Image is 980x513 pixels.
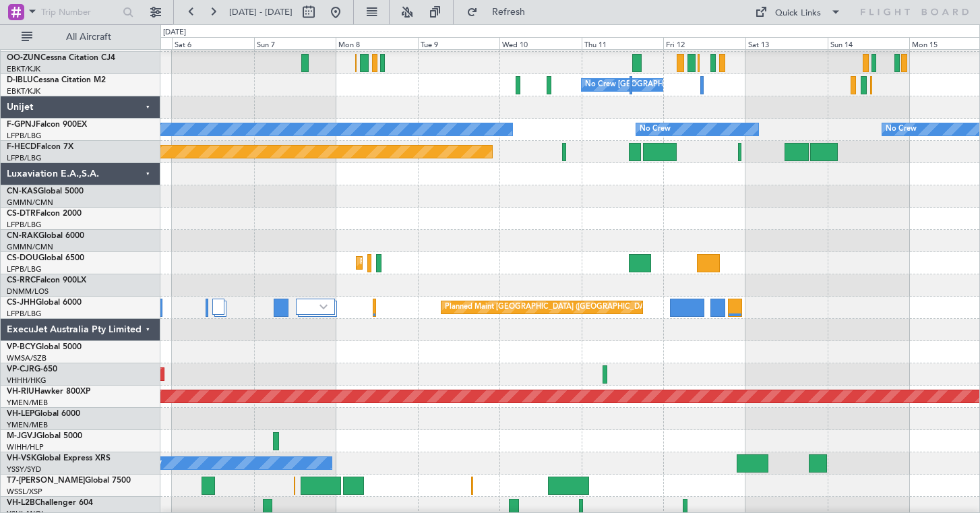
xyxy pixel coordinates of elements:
[7,232,38,240] span: CN-RAK
[7,121,36,129] span: F-GPNJ
[7,420,48,430] a: YMEN/MEB
[254,37,336,49] div: Sun 7
[418,37,500,49] div: Tue 9
[7,254,84,262] a: CS-DOUGlobal 6500
[585,75,811,95] div: No Crew [GEOGRAPHIC_DATA] ([GEOGRAPHIC_DATA] National)
[7,54,115,62] a: OO-ZUNCessna Citation CJ4
[163,27,186,38] div: [DATE]
[7,299,82,307] a: CS-JHHGlobal 6000
[7,220,42,230] a: LFPB/LBG
[360,253,572,273] div: Planned Maint [GEOGRAPHIC_DATA] ([GEOGRAPHIC_DATA])
[336,37,418,49] div: Mon 8
[640,119,671,140] div: No Crew
[748,1,848,23] button: Quick Links
[7,388,34,396] span: VH-RIU
[7,343,36,351] span: VP-BCY
[7,454,111,462] a: VH-VSKGlobal Express XRS
[7,365,57,373] a: VP-CJRG-650
[7,432,36,440] span: M-JGVJ
[7,365,34,373] span: VP-CJR
[7,131,42,141] a: LFPB/LBG
[7,242,53,252] a: GMMN/CMN
[7,299,36,307] span: CS-JHH
[7,76,106,84] a: D-IBLUCessna Citation M2
[7,375,47,386] a: VHHH/HKG
[582,37,664,49] div: Thu 11
[7,143,73,151] a: F-HECDFalcon 7X
[7,276,36,284] span: CS-RRC
[7,86,40,96] a: EBKT/KJK
[7,442,44,452] a: WIHH/HLP
[7,210,36,218] span: CS-DTR
[663,37,745,49] div: Fri 12
[7,398,48,408] a: YMEN/MEB
[481,7,537,17] span: Refresh
[7,499,93,507] a: VH-L2BChallenger 604
[7,309,42,319] a: LFPB/LBG
[7,276,86,284] a: CS-RRCFalcon 900LX
[499,37,582,49] div: Wed 10
[7,232,84,240] a: CN-RAKGlobal 6000
[7,410,80,418] a: VH-LEPGlobal 6000
[7,464,41,475] a: YSSY/SYD
[7,187,38,195] span: CN-KAS
[7,477,131,485] a: T7-[PERSON_NAME]Global 7500
[7,343,82,351] a: VP-BCYGlobal 5000
[15,26,146,48] button: All Aircraft
[7,153,42,163] a: LFPB/LBG
[460,1,541,23] button: Refresh
[775,7,821,20] div: Quick Links
[7,388,90,396] a: VH-RIUHawker 800XP
[7,487,42,497] a: WSSL/XSP
[35,32,142,42] span: All Aircraft
[7,353,47,363] a: WMSA/SZB
[7,198,53,208] a: GMMN/CMN
[7,454,36,462] span: VH-VSK
[828,37,910,49] div: Sun 14
[745,37,828,49] div: Sat 13
[229,6,293,18] span: [DATE] - [DATE]
[7,254,38,262] span: CS-DOU
[7,64,40,74] a: EBKT/KJK
[7,264,42,274] a: LFPB/LBG
[7,432,82,440] a: M-JGVJGlobal 5000
[7,499,35,507] span: VH-L2B
[7,477,85,485] span: T7-[PERSON_NAME]
[7,76,33,84] span: D-IBLU
[7,143,36,151] span: F-HECD
[7,410,34,418] span: VH-LEP
[7,121,87,129] a: F-GPNJFalcon 900EX
[41,2,119,22] input: Trip Number
[7,54,40,62] span: OO-ZUN
[886,119,917,140] div: No Crew
[7,286,49,297] a: DNMM/LOS
[7,187,84,195] a: CN-KASGlobal 5000
[7,210,82,218] a: CS-DTRFalcon 2000
[445,297,657,318] div: Planned Maint [GEOGRAPHIC_DATA] ([GEOGRAPHIC_DATA])
[172,37,254,49] div: Sat 6
[319,304,328,309] img: arrow-gray.svg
